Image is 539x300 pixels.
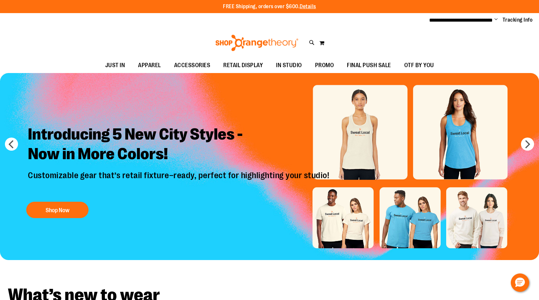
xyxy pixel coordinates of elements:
[494,17,498,23] button: Account menu
[23,120,336,221] a: Introducing 5 New City Styles -Now in More Colors! Customizable gear that’s retail fixture–ready,...
[138,58,161,73] span: APPAREL
[174,58,210,73] span: ACCESSORIES
[347,58,391,73] span: FINAL PUSH SALE
[276,58,302,73] span: IN STUDIO
[503,16,533,24] a: Tracking Info
[99,58,132,73] a: JUST IN
[340,58,398,73] a: FINAL PUSH SALE
[300,4,316,9] a: Details
[105,58,125,73] span: JUST IN
[131,58,168,73] a: APPAREL
[521,138,534,151] button: next
[309,58,341,73] a: PROMO
[223,3,316,10] p: FREE Shipping, orders over $600.
[511,273,529,292] button: Hello, have a question? Let’s chat.
[217,58,269,73] a: RETAIL DISPLAY
[26,202,89,218] button: Shop Now
[23,170,336,195] p: Customizable gear that’s retail fixture–ready, perfect for highlighting your studio!
[5,138,18,151] button: prev
[23,120,336,170] h2: Introducing 5 New City Styles - Now in More Colors!
[315,58,334,73] span: PROMO
[168,58,217,73] a: ACCESSORIES
[223,58,263,73] span: RETAIL DISPLAY
[214,35,299,51] img: Shop Orangetheory
[398,58,441,73] a: OTF BY YOU
[269,58,309,73] a: IN STUDIO
[404,58,434,73] span: OTF BY YOU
